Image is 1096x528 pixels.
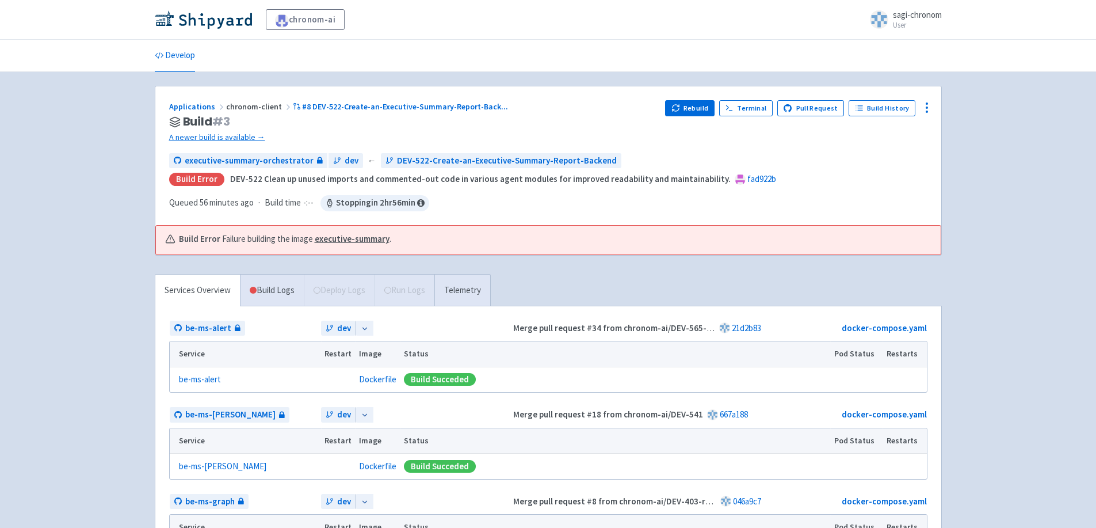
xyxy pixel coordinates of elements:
div: Build Error [169,173,224,186]
a: docker-compose.yaml [842,322,927,333]
span: DEV-522-Create-an-Executive-Summary-Report-Backend [397,154,617,168]
th: Service [170,428,321,454]
th: Pod Status [830,341,883,367]
span: chronom-client [226,101,293,112]
span: Build time [265,196,301,210]
small: User [893,21,942,29]
div: Build Succeded [404,373,476,386]
a: Dockerfile [359,374,396,385]
span: executive-summary-orchestrator [185,154,314,168]
a: Terminal [719,100,773,116]
span: -:-- [303,196,314,210]
a: fad922b [747,173,776,184]
img: Shipyard logo [155,10,252,29]
a: A newer build is available → [169,131,656,144]
a: Build History [849,100,915,116]
th: Service [170,341,321,367]
div: · [169,195,429,211]
span: Build [183,115,230,128]
span: be-ms-alert [185,322,231,335]
strong: Merge pull request #34 from chronom-ai/DEV-565-fix-numbers-in-be-ms-alert [513,322,812,333]
span: ← [368,154,376,168]
a: #8 DEV-522-Create-an-Executive-Summary-Report-Back... [293,101,510,112]
b: Build Error [179,233,220,246]
a: dev [329,153,363,169]
a: be-ms-alert [179,373,221,386]
span: Stopping in 2 hr 56 min [320,195,429,211]
a: DEV-522-Create-an-Executive-Summary-Report-Backend [381,153,621,169]
th: Pod Status [830,428,883,454]
a: docker-compose.yaml [842,409,927,420]
time: 56 minutes ago [200,197,254,208]
a: docker-compose.yaml [842,496,927,507]
a: Pull Request [777,100,845,116]
th: Restart [321,428,356,454]
th: Restarts [883,341,926,367]
span: Queued [169,197,254,208]
span: dev [337,322,351,335]
a: 046a9c7 [733,496,761,507]
span: dev [345,154,358,168]
a: Build Logs [240,275,304,306]
th: Restart [321,341,356,367]
span: be-ms-[PERSON_NAME] [185,408,276,421]
a: executive-summary [315,233,389,244]
a: executive-summary-orchestrator [169,153,327,169]
a: Telemetry [434,275,490,306]
span: #8 DEV-522-Create-an-Executive-Summary-Report-Back ... [302,101,508,112]
a: sagi-chronom User [863,10,942,29]
a: Services Overview [155,275,240,306]
span: be-ms-graph [185,495,235,508]
a: be-ms-graph [170,494,249,510]
span: dev [337,408,351,421]
span: sagi-chronom [893,9,942,20]
a: chronom-ai [266,9,345,30]
a: dev [321,407,356,423]
div: Build Succeded [404,460,476,473]
a: be-ms-[PERSON_NAME] [170,407,289,423]
button: Rebuild [665,100,715,116]
th: Image [355,428,400,454]
a: Applications [169,101,226,112]
a: Dockerfile [359,461,396,472]
strong: DEV-522 Clean up unused imports and commented-out code in various agent modules for improved read... [230,173,731,184]
a: be-ms-[PERSON_NAME] [179,460,266,473]
th: Status [400,341,830,367]
strong: Merge pull request #18 from chronom-ai/DEV-541 [513,409,703,420]
strong: Merge pull request #8 from chronom-ai/DEV-403-re-create-graph [513,496,765,507]
a: 667a188 [720,409,748,420]
span: Failure building the image . [222,233,391,246]
a: dev [321,321,356,336]
span: dev [337,495,351,508]
th: Restarts [883,428,926,454]
a: be-ms-alert [170,321,245,336]
a: 21d2b83 [732,322,761,333]
th: Status [400,428,830,454]
a: Develop [155,40,195,72]
th: Image [355,341,400,367]
span: # 3 [212,113,230,130]
a: dev [321,494,356,510]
